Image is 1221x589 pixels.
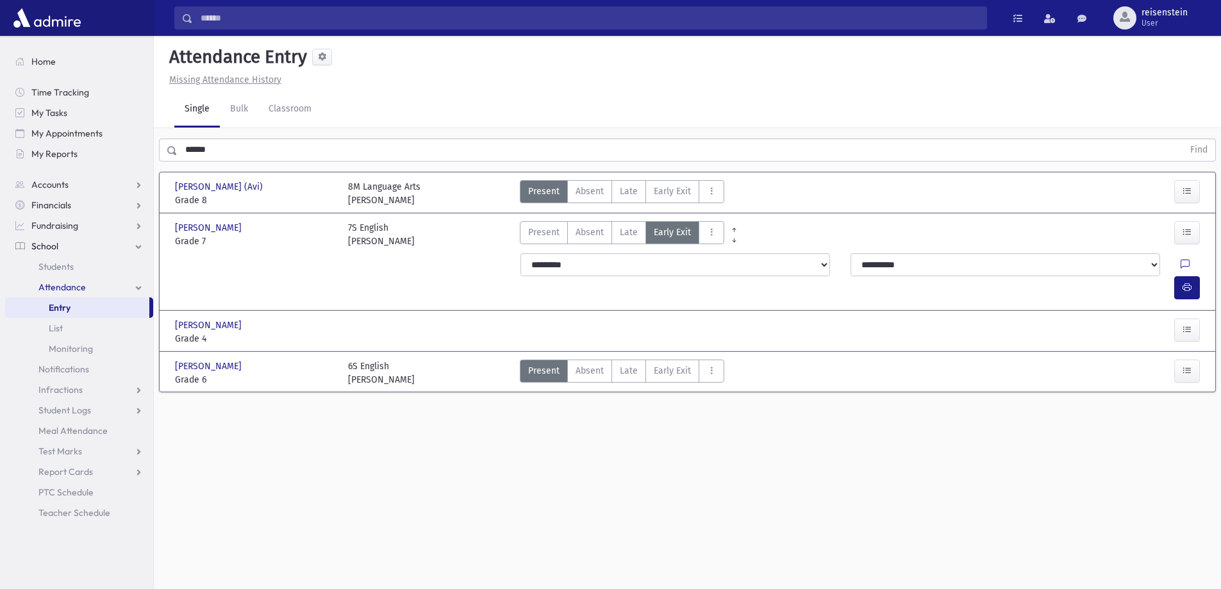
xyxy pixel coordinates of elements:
span: Accounts [31,179,69,190]
span: reisenstein [1142,8,1188,18]
span: Attendance [38,281,86,293]
span: Late [620,226,638,239]
span: My Reports [31,148,78,160]
span: School [31,240,58,252]
span: Student Logs [38,404,91,416]
div: 7S English [PERSON_NAME] [348,221,415,248]
span: Absent [576,226,604,239]
a: Bulk [220,92,258,128]
a: Monitoring [5,338,153,359]
a: List [5,318,153,338]
span: Early Exit [654,226,691,239]
span: Early Exit [654,185,691,198]
div: AttTypes [520,221,724,248]
button: Find [1183,139,1215,161]
span: List [49,322,63,334]
div: 6S English [PERSON_NAME] [348,360,415,386]
span: Grade 8 [175,194,335,207]
span: Infractions [38,384,83,395]
span: User [1142,18,1188,28]
span: Monitoring [49,343,93,354]
span: [PERSON_NAME] [175,319,244,332]
a: My Appointments [5,123,153,144]
span: Test Marks [38,445,82,457]
span: Present [528,364,560,377]
a: Classroom [258,92,322,128]
div: 8M Language Arts [PERSON_NAME] [348,180,420,207]
span: Notifications [38,363,89,375]
a: Missing Attendance History [164,74,281,85]
a: PTC Schedule [5,482,153,502]
a: My Tasks [5,103,153,123]
a: School [5,236,153,256]
span: [PERSON_NAME] [175,221,244,235]
span: Meal Attendance [38,425,108,436]
span: Absent [576,185,604,198]
span: Present [528,185,560,198]
span: Fundraising [31,220,78,231]
span: Absent [576,364,604,377]
span: Report Cards [38,466,93,477]
u: Missing Attendance History [169,74,281,85]
span: Late [620,364,638,377]
a: Fundraising [5,215,153,236]
h5: Attendance Entry [164,46,307,68]
span: Students [38,261,74,272]
img: AdmirePro [10,5,84,31]
span: Entry [49,302,71,313]
a: Students [5,256,153,277]
span: [PERSON_NAME] (Avi) [175,180,265,194]
a: Student Logs [5,400,153,420]
a: Single [174,92,220,128]
span: Teacher Schedule [38,507,110,518]
a: Home [5,51,153,72]
input: Search [193,6,986,29]
span: Late [620,185,638,198]
a: Entry [5,297,149,318]
a: Report Cards [5,461,153,482]
a: My Reports [5,144,153,164]
a: Accounts [5,174,153,195]
a: Attendance [5,277,153,297]
a: Notifications [5,359,153,379]
div: AttTypes [520,360,724,386]
span: Early Exit [654,364,691,377]
span: Grade 4 [175,332,335,345]
span: Grade 7 [175,235,335,248]
span: My Appointments [31,128,103,139]
span: My Tasks [31,107,67,119]
a: Teacher Schedule [5,502,153,523]
div: AttTypes [520,180,724,207]
span: [PERSON_NAME] [175,360,244,373]
span: Financials [31,199,71,211]
span: Time Tracking [31,87,89,98]
span: Present [528,226,560,239]
span: Home [31,56,56,67]
a: Infractions [5,379,153,400]
span: PTC Schedule [38,486,94,498]
span: Grade 6 [175,373,335,386]
a: Time Tracking [5,82,153,103]
a: Financials [5,195,153,215]
a: Test Marks [5,441,153,461]
a: Meal Attendance [5,420,153,441]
